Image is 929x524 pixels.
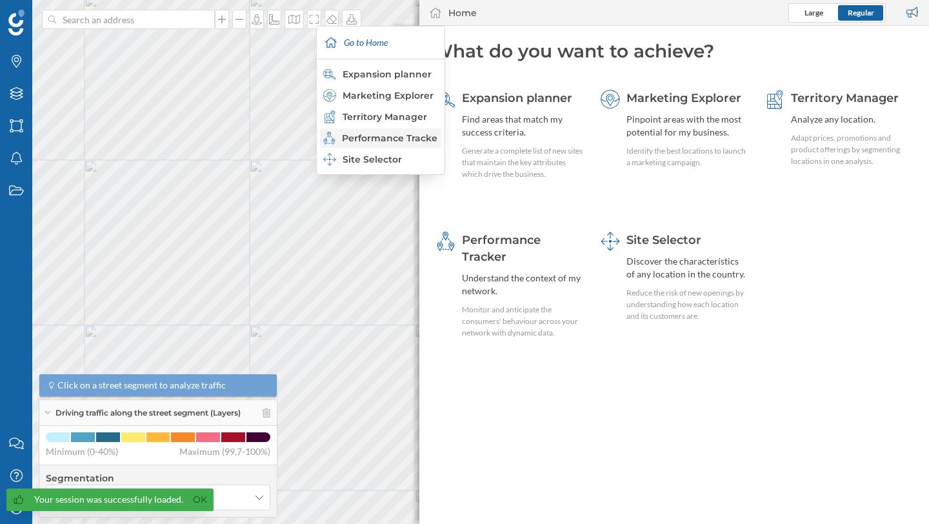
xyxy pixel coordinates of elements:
[791,91,899,105] span: Territory Manager
[323,68,437,81] div: Expansion planner
[323,132,335,145] img: monitoring-360--hover.svg
[323,153,336,166] img: dashboards-manager.svg
[626,255,748,281] div: Discover the characteristics of any location in the country.
[432,39,916,63] div: What do you want to achieve?
[46,445,118,458] span: Minimum (0-40%)
[462,91,572,105] span: Expansion planner
[323,110,437,123] div: Territory Manager
[601,90,620,109] img: explorer.svg
[436,90,455,109] img: search-areas.svg
[804,8,823,17] span: Large
[46,472,270,485] h4: Segmentation
[601,232,620,251] img: dashboards-manager.svg
[26,9,88,21] span: Assistance
[323,132,437,145] div: Performance Tracker
[626,233,701,247] span: Site Selector
[323,89,437,102] div: Marketing Explorer
[436,232,455,251] img: monitoring-360.svg
[626,287,748,322] div: Reduce the risk of new openings by understanding how each location and its customers are.
[626,91,741,105] span: Marketing Explorer
[34,493,183,506] div: Your session was successfully loaded.
[791,132,912,167] div: Adapt prices, promotions and product offerings by segmenting locations in one analysis.
[462,233,541,264] span: Performance Tracker
[462,304,583,339] div: Monitor and anticipate the consumers' behaviour across your network with dynamic data.
[765,90,784,109] img: territory-manager.svg
[323,89,336,102] img: explorer.svg
[55,407,241,419] span: Driving traffic along the street segment (Layers)
[448,6,477,19] div: Home
[848,8,874,17] span: Regular
[323,153,437,166] div: Site Selector
[320,26,441,59] div: Go to Home
[791,113,912,126] div: Analyze any location.
[179,445,270,458] span: Maximum (99,7-100%)
[323,68,336,81] img: search-areas.svg
[462,113,583,139] div: Find areas that match my success criteria.
[323,110,336,123] img: territory-manager.svg
[626,113,748,139] div: Pinpoint areas with the most potential for my business.
[57,379,226,392] span: Click on a street segment to analyze traffic
[190,492,210,507] a: Ok
[8,10,25,35] img: Geoblink Logo
[626,145,748,168] div: Identify the best locations to launch a marketing campaign.
[462,272,583,297] div: Understand the context of my network.
[462,145,583,180] div: Generate a complete list of new sites that maintain the key attributes which drive the business.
